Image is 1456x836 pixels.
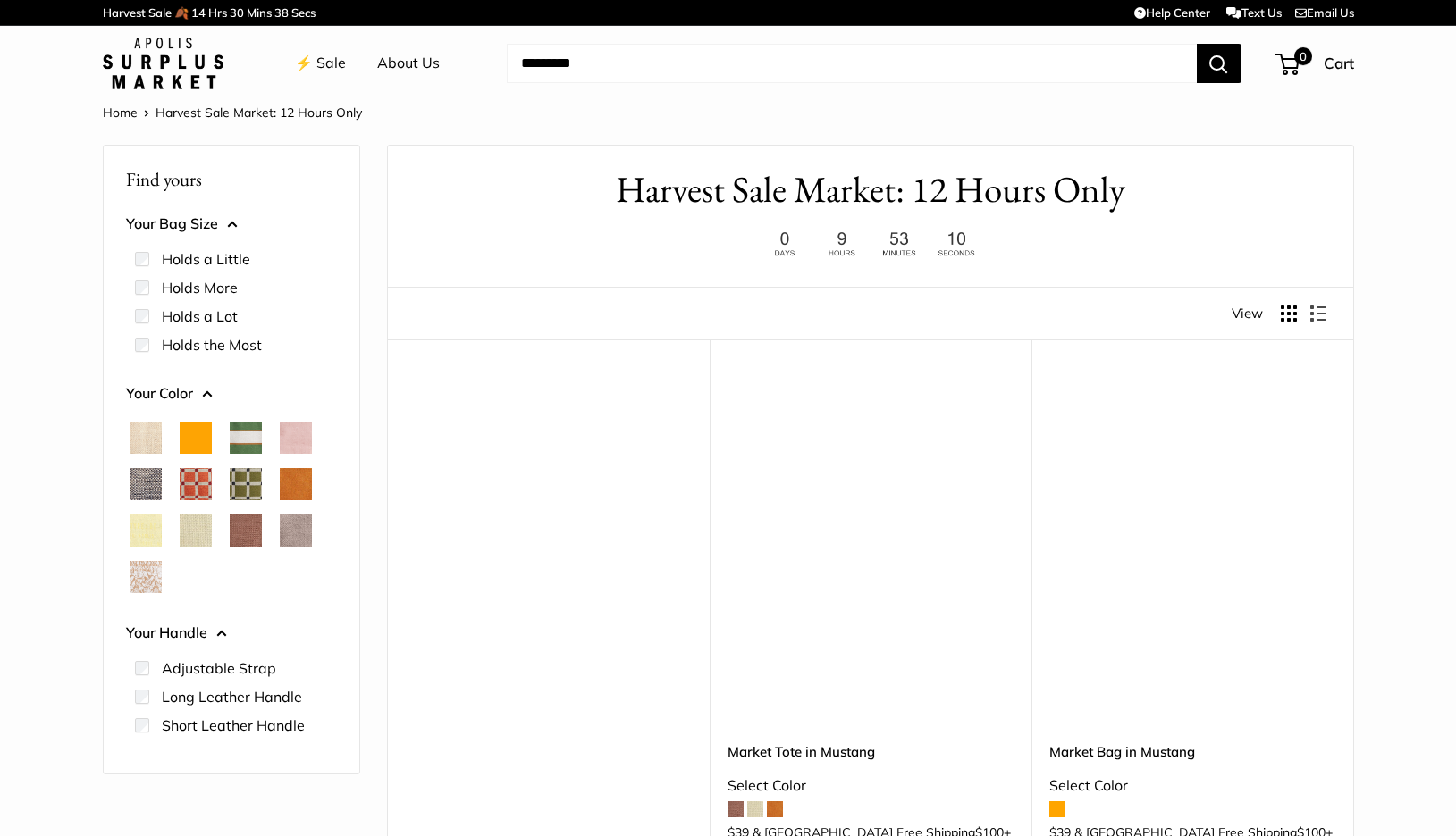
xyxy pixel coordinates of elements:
[1226,5,1281,20] a: Text Us
[728,773,1014,799] div: Select Color
[1134,5,1210,20] a: Help Center
[103,104,138,121] a: Home
[1324,54,1354,72] span: Cart
[507,44,1197,83] input: Search...
[130,514,162,547] button: Daisy
[126,211,337,238] button: Your Bag Size
[377,50,440,77] a: About Us
[162,277,238,298] label: Holds More
[291,5,316,20] span: Secs
[103,38,223,89] img: Apolis: Surplus Market
[180,422,212,454] button: Orange
[280,514,312,547] button: Taupe
[162,248,250,270] label: Holds a Little
[162,715,305,736] label: Short Leather Handle
[1293,47,1311,65] span: 0
[274,5,289,20] span: 38
[191,5,206,20] span: 14
[1281,305,1297,322] button: Display products as grid
[130,422,162,454] button: Natural
[1295,5,1354,20] a: Email Us
[103,101,362,124] nav: Breadcrumb
[1277,49,1354,78] a: 0 Cart
[162,657,276,679] label: Adjustable Strap
[156,104,362,121] span: Harvest Sale Market: 12 Hours Only
[295,50,346,77] a: ⚡️ Sale
[247,5,272,20] span: Mins
[230,514,262,547] button: Mustang
[208,5,227,20] span: Hrs
[280,422,312,454] button: Blush
[162,686,302,707] label: Long Leather Handle
[130,468,162,500] button: Chambray
[126,162,337,196] p: Find yours
[180,514,212,547] button: Mint Sorbet
[1049,773,1335,799] div: Select Color
[230,5,244,20] span: 30
[728,384,1014,670] a: Market Tote in MustangMarket Tote in Mustang
[180,468,212,500] button: Chenille Window Brick
[1049,384,1335,670] a: Market Bag in MustangMarket Bag in Mustang
[162,305,238,327] label: Holds a Lot
[1049,741,1335,762] a: Market Bag in Mustang
[126,620,337,647] button: Your Handle
[230,468,262,500] button: Chenille Window Sage
[230,422,262,454] button: Court Green
[1310,305,1326,322] button: Display products as list
[759,227,982,262] img: 12 hours only. Ends at 8pm
[280,468,312,500] button: Cognac
[728,741,1014,762] a: Market Tote in Mustang
[1232,301,1263,326] span: View
[1197,44,1241,83] button: Search
[162,334,262,355] label: Holds the Most
[126,380,337,407] button: Your Color
[415,163,1326,216] h1: Harvest Sale Market: 12 Hours Only
[130,561,162,593] button: White Porcelain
